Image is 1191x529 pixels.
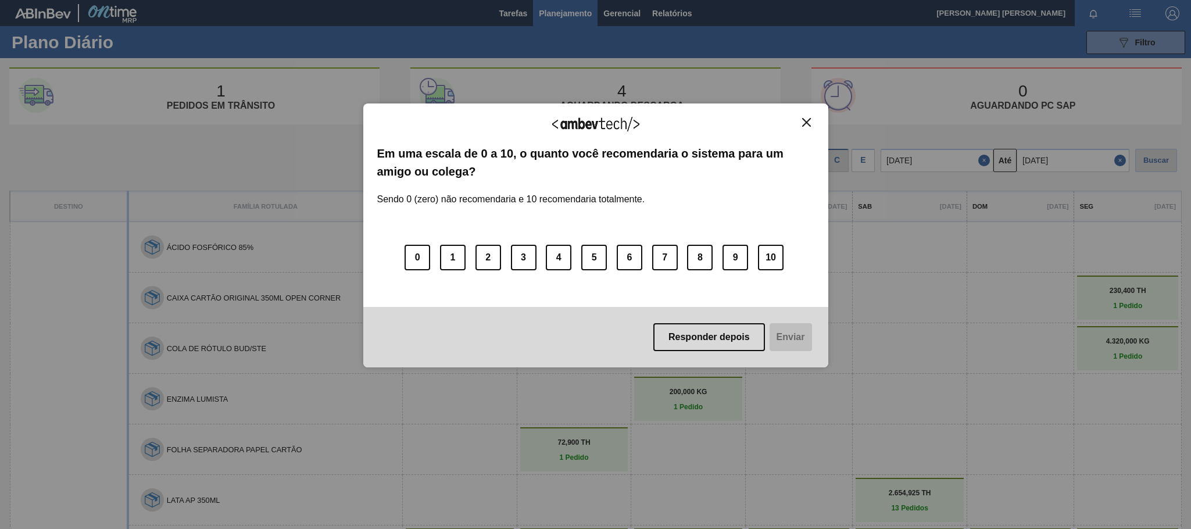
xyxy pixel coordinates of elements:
[617,245,642,270] button: 6
[799,117,814,127] button: Close
[552,117,639,131] img: Logo Ambevtech
[581,245,607,270] button: 5
[546,245,571,270] button: 4
[723,245,748,270] button: 9
[405,245,430,270] button: 0
[440,245,466,270] button: 1
[652,245,678,270] button: 7
[687,245,713,270] button: 8
[475,245,501,270] button: 2
[653,323,765,351] button: Responder depois
[758,245,784,270] button: 10
[377,180,645,205] label: Sendo 0 (zero) não recomendaria e 10 recomendaria totalmente.
[802,118,811,127] img: Close
[377,145,814,180] label: Em uma escala de 0 a 10, o quanto você recomendaria o sistema para um amigo ou colega?
[511,245,537,270] button: 3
